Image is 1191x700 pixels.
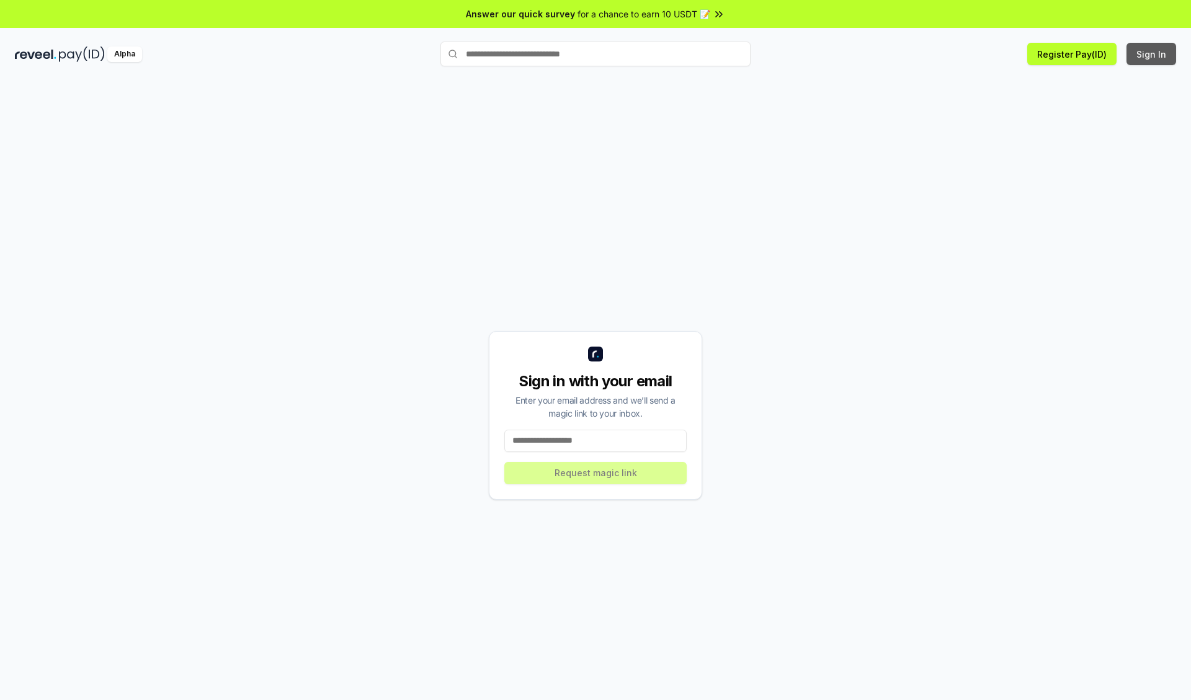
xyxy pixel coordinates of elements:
[107,47,142,62] div: Alpha
[1126,43,1176,65] button: Sign In
[59,47,105,62] img: pay_id
[504,371,687,391] div: Sign in with your email
[1027,43,1117,65] button: Register Pay(ID)
[15,47,56,62] img: reveel_dark
[504,394,687,420] div: Enter your email address and we’ll send a magic link to your inbox.
[466,7,575,20] span: Answer our quick survey
[578,7,710,20] span: for a chance to earn 10 USDT 📝
[588,347,603,361] img: logo_small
